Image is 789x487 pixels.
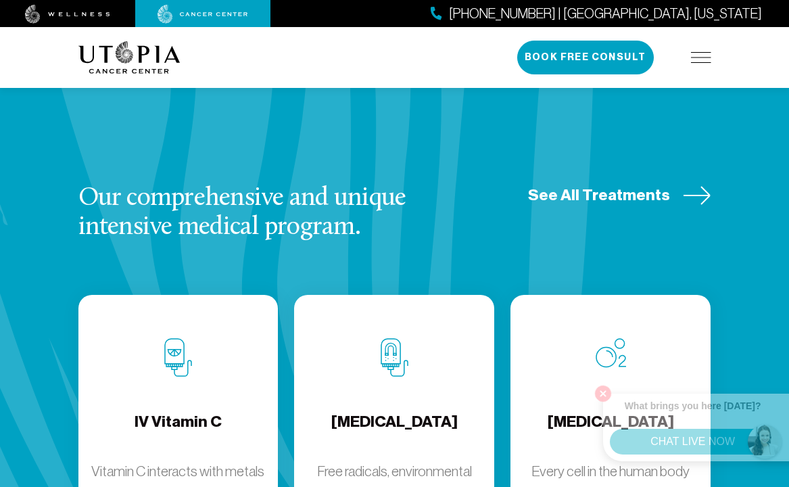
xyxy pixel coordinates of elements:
[158,5,248,24] img: cancer center
[596,338,626,368] img: Oxygen Therapy
[548,411,674,455] h4: [MEDICAL_DATA]
[78,185,477,241] h3: Our comprehensive and unique intensive medical program.
[528,185,670,206] span: See All Treatments
[517,41,654,74] button: Book Free Consult
[691,52,711,63] img: icon-hamburger
[431,4,762,24] a: [PHONE_NUMBER] | [GEOGRAPHIC_DATA], [US_STATE]
[381,338,408,377] img: Chelation Therapy
[78,41,181,74] img: logo
[449,4,762,24] span: [PHONE_NUMBER] | [GEOGRAPHIC_DATA], [US_STATE]
[528,185,711,206] a: See All Treatments
[25,5,110,24] img: wellness
[164,338,192,377] img: IV Vitamin C
[135,411,222,455] h4: IV Vitamin C
[331,411,458,455] h4: [MEDICAL_DATA]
